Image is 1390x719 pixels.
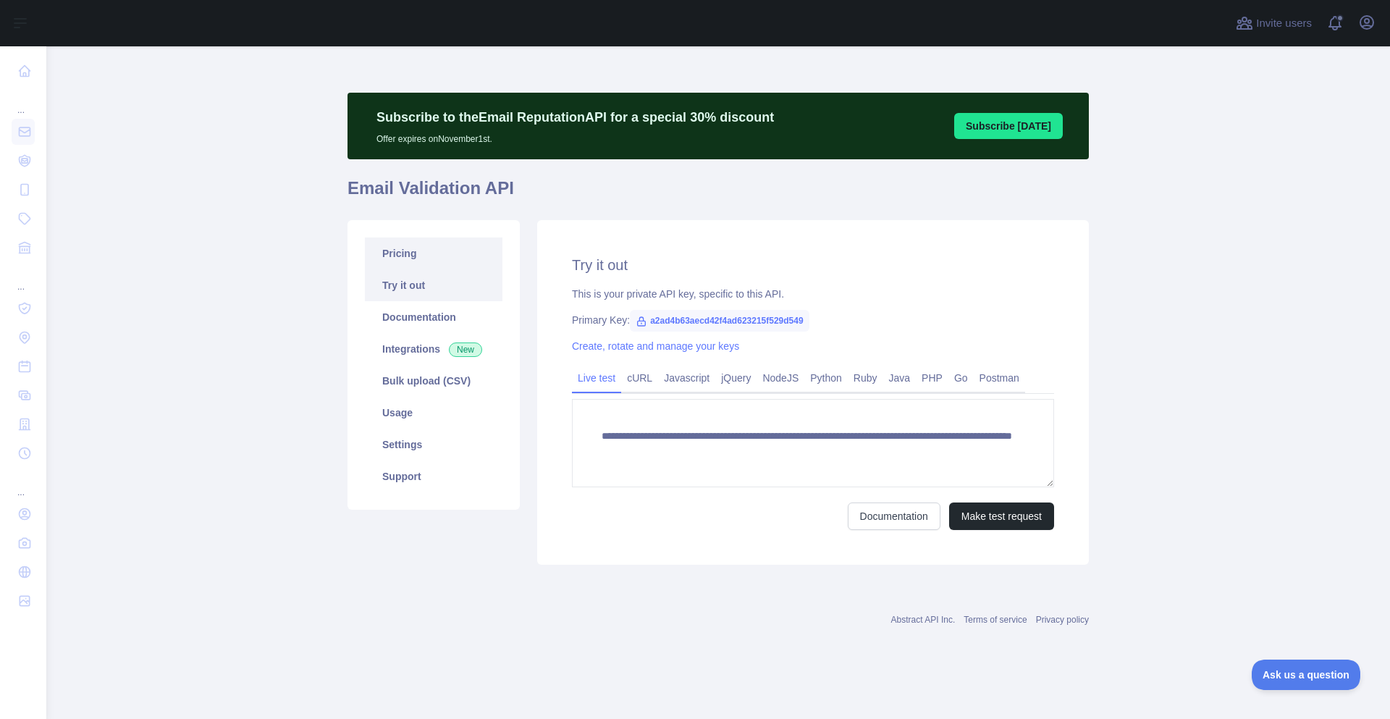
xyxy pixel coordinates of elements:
a: Support [365,461,502,492]
iframe: Toggle Customer Support [1252,660,1361,690]
a: jQuery [715,366,757,390]
a: Bulk upload (CSV) [365,365,502,397]
a: Integrations New [365,333,502,365]
a: Create, rotate and manage your keys [572,340,739,352]
a: Go [948,366,974,390]
div: Primary Key: [572,313,1054,327]
a: Javascript [658,366,715,390]
a: PHP [916,366,948,390]
a: Java [883,366,917,390]
h1: Email Validation API [347,177,1089,211]
button: Invite users [1233,12,1315,35]
span: New [449,342,482,357]
div: This is your private API key, specific to this API. [572,287,1054,301]
div: ... [12,87,35,116]
p: Offer expires on November 1st. [376,127,774,145]
p: Subscribe to the Email Reputation API for a special 30 % discount [376,107,774,127]
a: Ruby [848,366,883,390]
button: Make test request [949,503,1054,530]
a: Settings [365,429,502,461]
a: Documentation [365,301,502,333]
a: Abstract API Inc. [891,615,956,625]
a: cURL [621,366,658,390]
h2: Try it out [572,255,1054,275]
div: ... [12,264,35,293]
a: Usage [365,397,502,429]
div: ... [12,469,35,498]
a: Pricing [365,237,502,269]
span: a2ad4b63aecd42f4ad623215f529d549 [630,310,809,332]
a: Try it out [365,269,502,301]
button: Subscribe [DATE] [954,113,1063,139]
span: Invite users [1256,15,1312,32]
a: Privacy policy [1036,615,1089,625]
a: Terms of service [964,615,1027,625]
a: Postman [974,366,1025,390]
a: Documentation [848,503,940,530]
a: NodeJS [757,366,804,390]
a: Python [804,366,848,390]
a: Live test [572,366,621,390]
